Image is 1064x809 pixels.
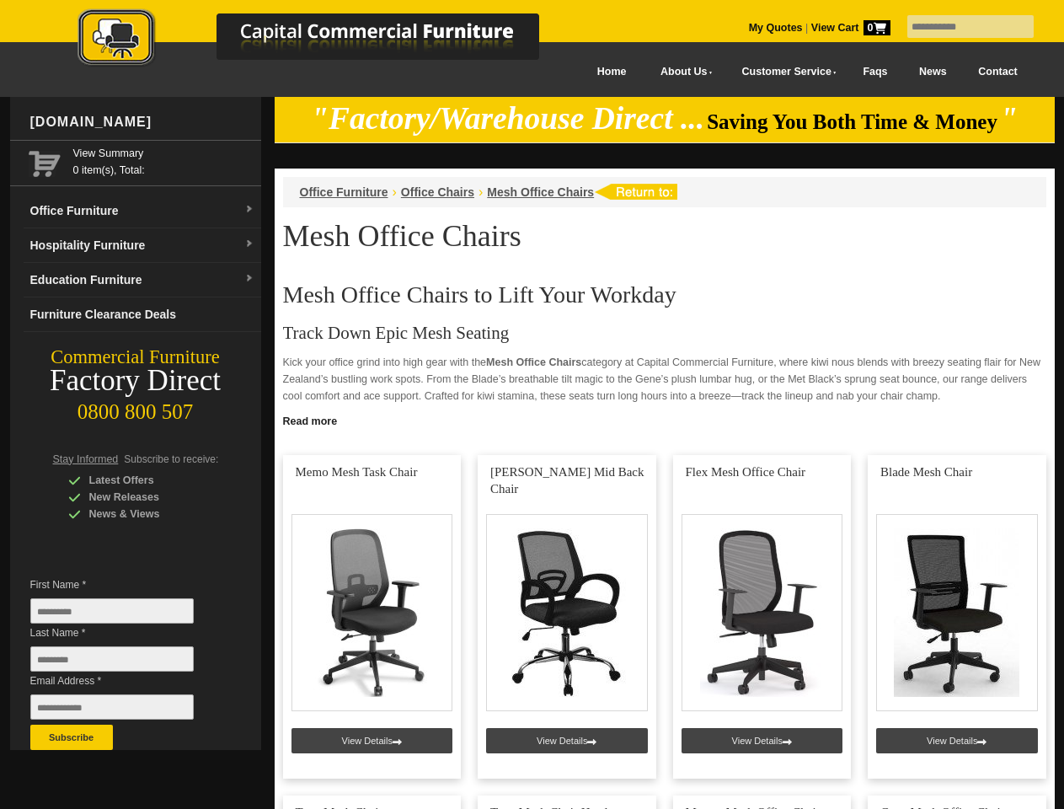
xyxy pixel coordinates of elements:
span: Last Name * [30,624,219,641]
a: Faqs [847,53,904,91]
a: Click to read more [275,409,1055,430]
em: " [1000,101,1018,136]
img: dropdown [244,239,254,249]
input: First Name * [30,598,194,624]
input: Last Name * [30,646,194,672]
p: Kick your office grind into high gear with the category at Capital Commercial Furniture, where ki... [283,354,1046,404]
span: Email Address * [30,672,219,689]
strong: View Cart [811,22,890,34]
div: Latest Offers [68,472,228,489]
div: News & Views [68,506,228,522]
span: Stay Informed [53,453,119,465]
input: Email Address * [30,694,194,720]
span: 0 [863,20,890,35]
span: Saving You Both Time & Money [707,110,997,133]
img: return to [594,184,677,200]
a: View Cart0 [808,22,890,34]
a: Education Furnituredropdown [24,263,261,297]
a: News [903,53,962,91]
a: Customer Service [723,53,847,91]
a: Furniture Clearance Deals [24,297,261,332]
div: 0800 800 507 [10,392,261,424]
span: Subscribe to receive: [124,453,218,465]
button: Subscribe [30,725,113,750]
h2: Mesh Office Chairs to Lift Your Workday [283,282,1046,308]
a: Office Furniture [300,185,388,199]
a: Office Chairs [401,185,474,199]
strong: Mesh Office Chairs [486,356,581,368]
img: dropdown [244,205,254,215]
div: Commercial Furniture [10,346,261,369]
img: Capital Commercial Furniture Logo [31,8,621,70]
li: › [479,184,483,201]
em: "Factory/Warehouse Direct ... [311,101,704,136]
h3: Track Down Epic Mesh Seating [283,324,1046,341]
li: › [393,184,397,201]
a: My Quotes [749,22,803,34]
img: dropdown [244,274,254,284]
h1: Mesh Office Chairs [283,220,1046,252]
span: 0 item(s), Total: [73,145,254,176]
a: Capital Commercial Furniture Logo [31,8,621,75]
a: About Us [642,53,723,91]
a: Contact [962,53,1033,91]
a: Hospitality Furnituredropdown [24,228,261,263]
span: First Name * [30,576,219,593]
a: View Summary [73,145,254,162]
div: [DOMAIN_NAME] [24,97,261,147]
div: New Releases [68,489,228,506]
a: Mesh Office Chairs [487,185,594,199]
div: Factory Direct [10,369,261,393]
a: Office Furnituredropdown [24,194,261,228]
